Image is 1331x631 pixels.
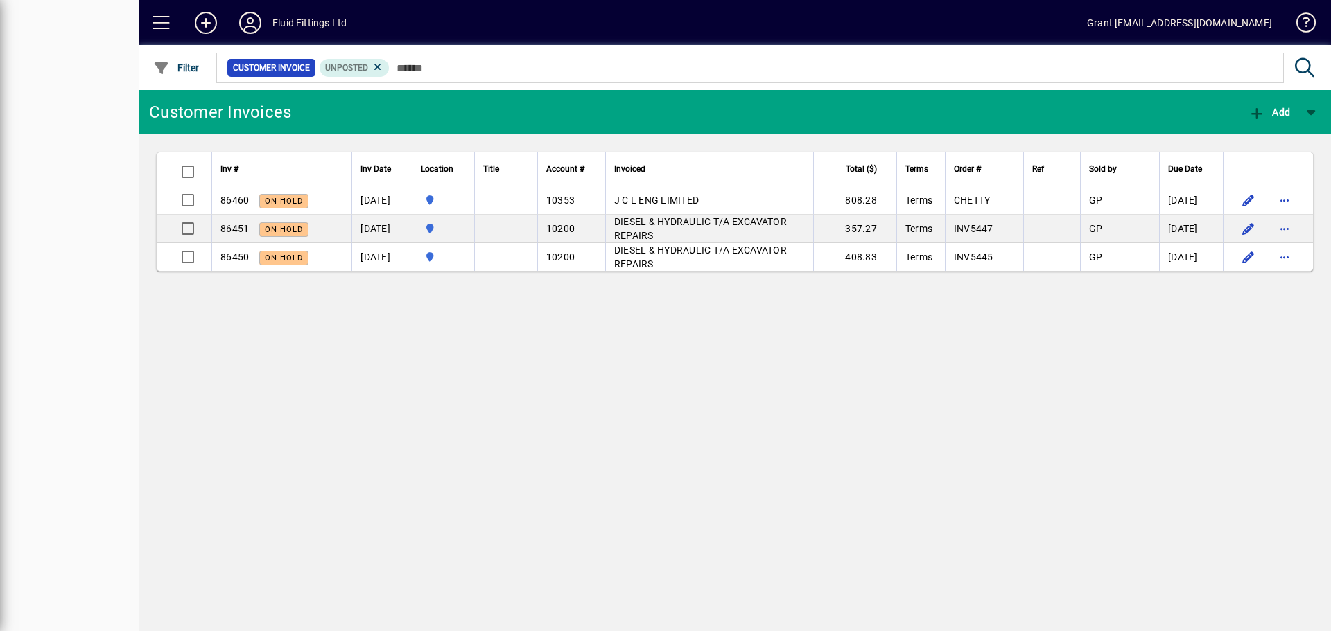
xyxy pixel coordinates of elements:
[905,223,932,234] span: Terms
[905,195,932,206] span: Terms
[1159,186,1223,215] td: [DATE]
[1032,161,1044,177] span: Ref
[421,161,466,177] div: Location
[813,215,896,243] td: 357.27
[184,10,228,35] button: Add
[614,216,787,241] span: DIESEL & HYDRAULIC T/A EXCAVATOR REPAIRS
[546,251,575,263] span: 10200
[546,161,584,177] span: Account #
[1245,100,1294,125] button: Add
[614,195,699,206] span: J C L ENG LIMITED
[150,55,203,80] button: Filter
[905,251,932,263] span: Terms
[614,245,787,269] span: DIESEL & HYDRAULIC T/A EXCAVATOR REPAIRS
[320,59,390,77] mat-chip: Customer Invoice Status: Unposted
[954,223,993,234] span: INV5447
[1249,107,1290,118] span: Add
[1237,189,1260,211] button: Edit
[220,161,238,177] span: Inv #
[153,62,200,73] span: Filter
[614,161,645,177] span: Invoiced
[233,61,310,75] span: Customer Invoice
[265,225,303,234] span: On hold
[228,10,272,35] button: Profile
[1168,161,1202,177] span: Due Date
[265,197,303,206] span: On hold
[220,251,249,263] span: 86450
[272,12,347,34] div: Fluid Fittings Ltd
[1087,12,1272,34] div: Grant [EMAIL_ADDRESS][DOMAIN_NAME]
[1089,251,1103,263] span: GP
[220,195,249,206] span: 86460
[822,161,889,177] div: Total ($)
[360,161,391,177] span: Inv Date
[421,193,466,208] span: AUCKLAND
[614,161,805,177] div: Invoiced
[846,161,877,177] span: Total ($)
[483,161,499,177] span: Title
[483,161,529,177] div: Title
[265,254,303,263] span: On hold
[1286,3,1314,48] a: Knowledge Base
[1168,161,1215,177] div: Due Date
[813,186,896,215] td: 808.28
[1089,223,1103,234] span: GP
[325,63,368,73] span: Unposted
[546,223,575,234] span: 10200
[149,101,291,123] div: Customer Invoices
[1159,215,1223,243] td: [DATE]
[1089,161,1151,177] div: Sold by
[954,161,981,177] span: Order #
[813,243,896,271] td: 408.83
[1273,246,1296,268] button: More options
[1032,161,1072,177] div: Ref
[1237,246,1260,268] button: Edit
[1089,161,1117,177] span: Sold by
[546,161,597,177] div: Account #
[421,221,466,236] span: AUCKLAND
[1159,243,1223,271] td: [DATE]
[546,195,575,206] span: 10353
[1273,189,1296,211] button: More options
[421,249,466,265] span: AUCKLAND
[954,161,1015,177] div: Order #
[1273,217,1296,240] button: More options
[220,223,249,234] span: 86451
[905,161,928,177] span: Terms
[351,243,412,271] td: [DATE]
[351,186,412,215] td: [DATE]
[220,161,308,177] div: Inv #
[1089,195,1103,206] span: GP
[351,215,412,243] td: [DATE]
[954,251,993,263] span: INV5445
[421,161,453,177] span: Location
[1237,217,1260,240] button: Edit
[360,161,403,177] div: Inv Date
[954,195,991,206] span: CHETTY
